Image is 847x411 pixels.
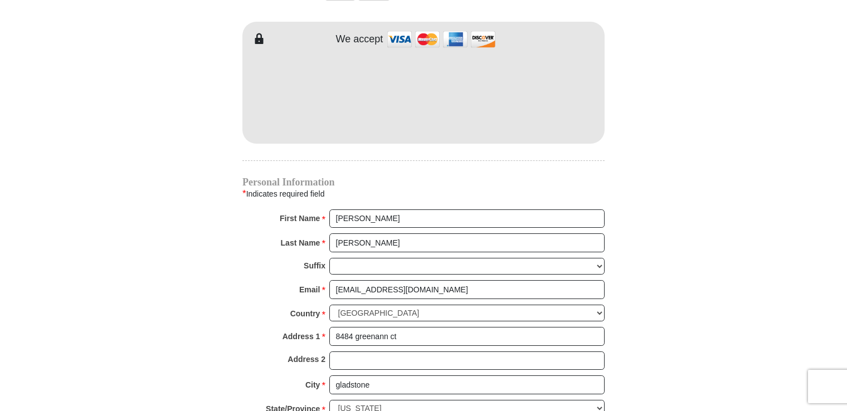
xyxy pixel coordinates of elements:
[336,33,383,46] h4: We accept
[283,329,320,344] strong: Address 1
[290,306,320,321] strong: Country
[280,211,320,226] strong: First Name
[299,282,320,297] strong: Email
[281,235,320,251] strong: Last Name
[242,187,605,201] div: Indicates required field
[304,258,325,273] strong: Suffix
[288,351,325,367] strong: Address 2
[242,178,605,187] h4: Personal Information
[386,27,497,51] img: credit cards accepted
[305,377,320,393] strong: City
